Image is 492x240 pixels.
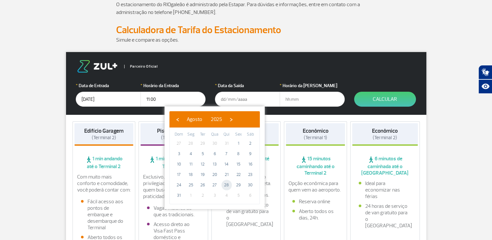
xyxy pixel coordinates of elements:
[209,159,220,169] span: 13
[220,202,273,228] li: 24 horas de serviço de van gratuito para o [GEOGRAPHIC_DATA]
[77,174,131,193] p: Com muito mais conforto e comodidade, você poderá contar com:
[76,92,141,107] input: dd/mm/aaaa
[116,1,376,16] p: O estacionamento do RIOgaleão é administrado pela Estapar. Para dúvidas e informações, entre em c...
[186,190,196,201] span: 1
[209,169,220,180] span: 20
[182,114,206,124] button: Agosto
[186,149,196,159] span: 4
[244,131,256,138] th: weekday
[187,116,202,123] span: Agosto
[359,203,411,229] li: 24 horas de serviço de van gratuito para o [GEOGRAPHIC_DATA]
[215,92,280,107] input: dd/mm/aaaa
[147,205,200,218] li: Vagas maiores do que as tradicionais.
[174,138,184,149] span: 27
[221,180,232,190] span: 28
[81,198,127,231] li: Fácil acesso aos pontos de embarque e desembarque do Terminal
[280,92,345,107] input: hh:mm
[161,135,185,141] span: (Terminal 2)
[292,208,339,221] li: Aberto todos os dias, 24h.
[140,155,206,170] span: 1 min andando até o Terminal 2
[359,180,411,200] li: Ideal para economizar nas férias
[116,24,376,36] h2: Calculadora de Tarifa do Estacionamento
[372,127,398,134] strong: Econômico
[245,159,256,169] span: 16
[221,190,232,201] span: 4
[233,138,244,149] span: 1
[233,159,244,169] span: 15
[209,138,220,149] span: 30
[124,65,158,68] span: Parceiro Oficial
[215,82,280,89] label: Data da Saída
[116,36,376,44] p: Simule e compare as opções.
[174,190,184,201] span: 31
[197,180,208,190] span: 26
[174,180,184,190] span: 24
[209,180,220,190] span: 27
[226,114,236,124] button: ›
[245,190,256,201] span: 6
[209,149,220,159] span: 6
[245,180,256,190] span: 30
[352,155,418,176] span: 6 minutos de caminhada até o [GEOGRAPHIC_DATA]
[157,127,189,134] strong: Piso Premium
[209,190,220,201] span: 3
[211,116,222,123] span: 2025
[197,149,208,159] span: 5
[174,169,184,180] span: 17
[92,135,116,141] span: (Terminal 2)
[221,159,232,169] span: 14
[245,149,256,159] span: 9
[220,131,233,138] th: weekday
[233,131,245,138] th: weekday
[76,60,119,73] img: logo-zul.png
[186,138,196,149] span: 28
[233,180,244,190] span: 29
[165,106,265,209] bs-datepicker-container: calendar
[288,180,342,193] p: Opção econômica para quem vem ao aeroporto.
[84,127,124,134] strong: Edifício Garagem
[233,149,244,159] span: 8
[245,169,256,180] span: 23
[143,174,204,200] p: Exclusivo, com localização privilegiada e ideal para quem busca conforto e praticidade.
[174,149,184,159] span: 3
[186,180,196,190] span: 25
[245,138,256,149] span: 2
[186,159,196,169] span: 11
[221,149,232,159] span: 7
[478,65,492,94] div: Plugin de acessibilidade da Hand Talk.
[76,82,141,89] label: Data de Entrada
[478,79,492,94] button: Abrir recursos assistivos.
[303,127,328,134] strong: Econômico
[233,169,244,180] span: 22
[373,135,397,141] span: (Terminal 2)
[292,198,339,205] li: Reserva online
[280,82,345,89] label: Horário da [PERSON_NAME]
[286,155,345,176] span: 15 minutos caminhando até o Terminal 2
[206,114,226,124] button: 2025
[140,82,206,89] label: Horário da Entrada
[173,114,182,124] button: ‹
[74,155,134,170] span: 1 min andando até o Terminal 2
[173,115,236,122] bs-datepicker-navigation-view: ​ ​ ​
[173,131,185,138] th: weekday
[221,169,232,180] span: 21
[197,159,208,169] span: 12
[221,138,232,149] span: 31
[304,135,327,141] span: (Terminal 1)
[233,190,244,201] span: 5
[197,138,208,149] span: 29
[209,131,221,138] th: weekday
[197,169,208,180] span: 19
[174,159,184,169] span: 10
[185,131,197,138] th: weekday
[186,169,196,180] span: 18
[354,92,416,107] button: Calcular
[197,131,209,138] th: weekday
[478,65,492,79] button: Abrir tradutor de língua de sinais.
[197,190,208,201] span: 2
[140,92,206,107] input: hh:mm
